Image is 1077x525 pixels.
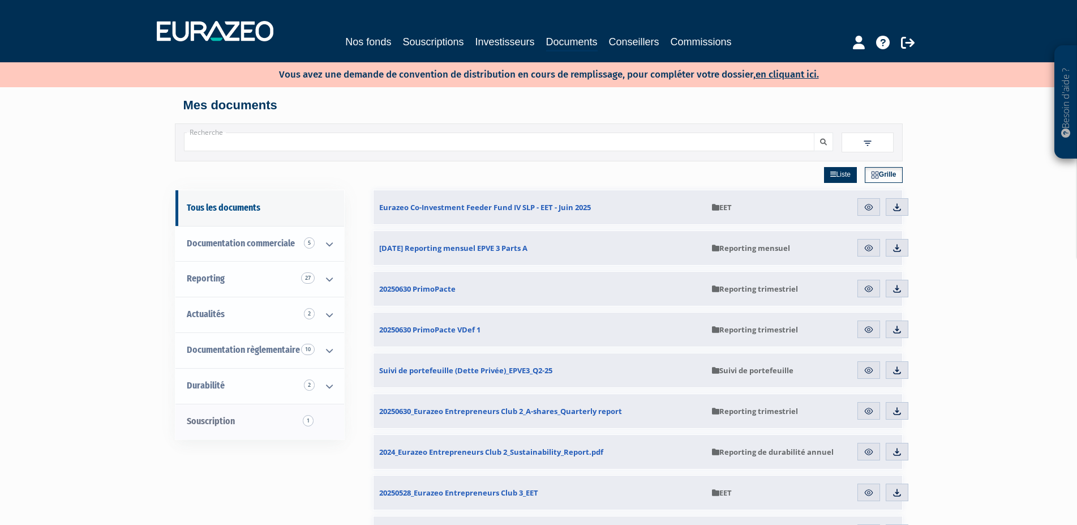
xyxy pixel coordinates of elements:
[546,34,598,52] a: Documents
[864,243,874,253] img: eye.svg
[379,325,480,335] span: 20250630 PrimoPacte VDef 1
[187,416,235,426] span: Souscription
[475,34,534,50] a: Investisseurs
[892,365,902,375] img: download.svg
[301,272,315,284] span: 27
[892,243,902,253] img: download.svg
[379,447,603,457] span: 2024_Eurazeo Entrepreneurs Club 2_Sustainability_Report.pdf
[712,406,798,416] span: Reporting trimestriel
[379,406,622,416] span: 20250630_Eurazeo Entrepreneurs Club 2_A-shares_Quarterly report
[824,167,857,183] a: Liste
[374,190,706,224] a: Eurazeo Co-Investment Feeder Fund IV SLP - EET - Juin 2025
[345,34,391,50] a: Nos fonds
[712,447,834,457] span: Reporting de durabilité annuel
[304,237,315,249] span: 5
[609,34,659,50] a: Conseillers
[871,171,879,179] img: grid.svg
[184,133,814,151] input: Recherche
[246,65,819,82] p: Vous avez une demande de convention de distribution en cours de remplissage, pour compléter votre...
[712,488,732,498] span: EET
[671,34,732,50] a: Commissions
[175,190,344,226] a: Tous les documents
[187,309,225,319] span: Actualités
[303,415,314,426] span: 1
[187,238,295,249] span: Documentation commerciale
[892,447,902,457] img: download.svg
[1059,52,1072,153] p: Besoin d'aide ?
[402,34,464,50] a: Souscriptions
[175,332,344,368] a: Documentation règlementaire 10
[187,273,225,284] span: Reporting
[379,202,591,212] span: Eurazeo Co-Investment Feeder Fund IV SLP - EET - Juin 2025
[379,365,552,375] span: Suivi de portefeuille (Dette Privée)_EPVE3_Q2-25
[892,488,902,498] img: download.svg
[374,435,706,469] a: 2024_Eurazeo Entrepreneurs Club 2_Sustainability_Report.pdf
[756,69,819,80] a: en cliquant ici.
[304,308,315,319] span: 2
[864,447,874,457] img: eye.svg
[863,138,873,148] img: filter.svg
[864,284,874,294] img: eye.svg
[175,404,344,439] a: Souscription1
[865,167,903,183] a: Grille
[864,365,874,375] img: eye.svg
[712,325,798,335] span: Reporting trimestriel
[864,488,874,498] img: eye.svg
[379,284,456,294] span: 20250630 PrimoPacte
[157,21,273,41] img: 1732889491-logotype_eurazeo_blanc_rvb.png
[712,284,798,294] span: Reporting trimestriel
[187,380,225,391] span: Durabilité
[374,313,706,347] a: 20250630 PrimoPacte VDef 1
[892,202,902,212] img: download.svg
[187,344,300,355] span: Documentation règlementaire
[864,406,874,416] img: eye.svg
[175,226,344,262] a: Documentation commerciale 5
[892,325,902,335] img: download.svg
[374,394,706,428] a: 20250630_Eurazeo Entrepreneurs Club 2_A-shares_Quarterly report
[374,231,706,265] a: [DATE] Reporting mensuel EPVE 3 Parts A
[712,202,732,212] span: EET
[374,476,706,510] a: 20250528_Eurazeo Entrepreneurs Club 3_EET
[175,297,344,332] a: Actualités 2
[892,284,902,294] img: download.svg
[379,488,538,498] span: 20250528_Eurazeo Entrepreneurs Club 3_EET
[183,99,894,112] h4: Mes documents
[175,368,344,404] a: Durabilité 2
[304,379,315,391] span: 2
[712,243,790,253] span: Reporting mensuel
[374,272,706,306] a: 20250630 PrimoPacte
[864,202,874,212] img: eye.svg
[301,344,315,355] span: 10
[892,406,902,416] img: download.svg
[175,261,344,297] a: Reporting 27
[864,325,874,335] img: eye.svg
[379,243,527,253] span: [DATE] Reporting mensuel EPVE 3 Parts A
[374,353,706,387] a: Suivi de portefeuille (Dette Privée)_EPVE3_Q2-25
[712,365,793,375] span: Suivi de portefeuille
